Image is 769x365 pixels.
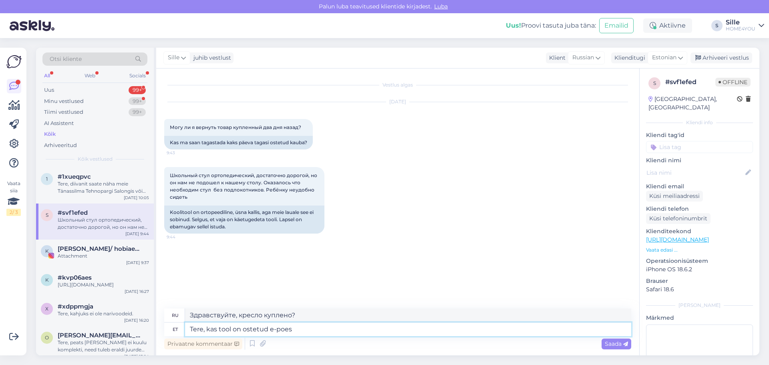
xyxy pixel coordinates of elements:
[646,257,753,265] p: Operatsioonisüsteem
[646,182,753,191] p: Kliendi email
[646,314,753,322] p: Märkmed
[45,248,49,254] span: K
[42,71,52,81] div: All
[58,274,92,281] span: #kvp06aes
[546,54,566,62] div: Klient
[605,340,628,347] span: Saada
[646,265,753,274] p: iPhone OS 18.6.2
[6,180,21,216] div: Vaata siia
[167,234,197,240] span: 9:44
[726,19,755,26] div: Sille
[646,156,753,165] p: Kliendi nimi
[726,19,764,32] a: SilleHOME4YOU
[58,332,141,339] span: olga.el@mail.ru
[129,97,146,105] div: 99+
[164,136,313,149] div: Kas ma saan tagastada kaks päeva tagasi ostetud kauba?
[78,155,113,163] span: Kõik vestlused
[173,323,178,336] div: et
[652,53,676,62] span: Estonian
[726,26,755,32] div: HOME4YOU
[58,173,91,180] span: #1xueqpvc
[506,21,596,30] div: Proovi tasuta juba täna:
[164,81,631,89] div: Vestlus algas
[125,231,149,237] div: [DATE] 9:44
[646,302,753,309] div: [PERSON_NAME]
[58,216,149,231] div: Школьный стул ортопедический, достаточно дорогой, но он нам не подошел к нашему столу. Оказалось ...
[167,150,197,156] span: 9:43
[44,119,74,127] div: AI Assistent
[646,119,753,126] div: Kliendi info
[170,172,318,200] span: Школьный стул ортопедический, достаточно дорогой, но он нам не подошел к нашему столу. Оказалось ...
[646,191,703,202] div: Küsi meiliaadressi
[45,306,48,312] span: x
[58,339,149,353] div: Tere, peats [PERSON_NAME] ei kuulu komplekti, need tuleb eraldi juurde tellida.
[126,260,149,266] div: [DATE] 9:37
[44,108,83,116] div: Tiimi vestlused
[653,80,656,86] span: s
[506,22,521,29] b: Uus!
[164,206,324,234] div: Koolitool on ortopeediline, üsna kallis, aga meie lauale see ei sobinud. Selgus, et vaja on käetu...
[665,77,715,87] div: # svf1efed
[185,323,631,336] textarea: Tere, kas tool on ostetud e-[PERSON_NAME]
[124,195,149,201] div: [DATE] 10:05
[646,227,753,236] p: Klienditeekond
[58,281,149,288] div: [URL][DOMAIN_NAME]
[124,317,149,323] div: [DATE] 16:20
[646,168,744,177] input: Lisa nimi
[58,303,93,310] span: #xdppmgja
[124,353,149,359] div: [DATE] 13:24
[611,54,645,62] div: Klienditugi
[46,212,48,218] span: s
[44,86,54,94] div: Uus
[599,18,634,33] button: Emailid
[58,180,149,195] div: Tere, diivanit saate näha meie Tänassilma Tehnopargi Salongis või Laagri Home4you kaupluses
[164,98,631,105] div: [DATE]
[58,209,88,216] span: #svf1efed
[168,53,179,62] span: Sille
[129,108,146,116] div: 99+
[58,252,149,260] div: Attachment
[164,339,242,349] div: Privaatne kommentaar
[44,141,77,149] div: Arhiveeritud
[432,3,450,10] span: Luba
[646,277,753,285] p: Brauser
[6,209,21,216] div: 2 / 3
[170,124,301,130] span: Могу ли я вернуть товар купленный два дня назад?
[648,95,737,112] div: [GEOGRAPHIC_DATA], [GEOGRAPHIC_DATA]
[50,55,82,63] span: Otsi kliente
[646,141,753,153] input: Lisa tag
[646,236,709,243] a: [URL][DOMAIN_NAME]
[711,20,723,31] div: S
[190,54,231,62] div: juhib vestlust
[646,246,753,254] p: Vaata edasi ...
[6,54,22,69] img: Askly Logo
[128,71,147,81] div: Socials
[46,176,48,182] span: 1
[690,52,752,63] div: Arhiveeri vestlus
[44,97,84,105] div: Minu vestlused
[646,213,711,224] div: Küsi telefoninumbrit
[129,86,146,94] div: 99+
[643,18,692,33] div: Aktiivne
[646,131,753,139] p: Kliendi tag'id
[83,71,97,81] div: Web
[185,309,631,322] textarea: Здравствуйте, кресло куплено?
[646,285,753,294] p: Safari 18.6
[45,335,49,341] span: o
[45,277,49,283] span: k
[172,309,179,322] div: ru
[125,288,149,294] div: [DATE] 16:27
[58,245,141,252] span: Kairet Pintman/ hobiaednik🌺
[44,130,56,138] div: Kõik
[58,310,149,317] div: Tere, kahjuks ei ole narivoodeid.
[715,78,751,87] span: Offline
[572,53,594,62] span: Russian
[646,205,753,213] p: Kliendi telefon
